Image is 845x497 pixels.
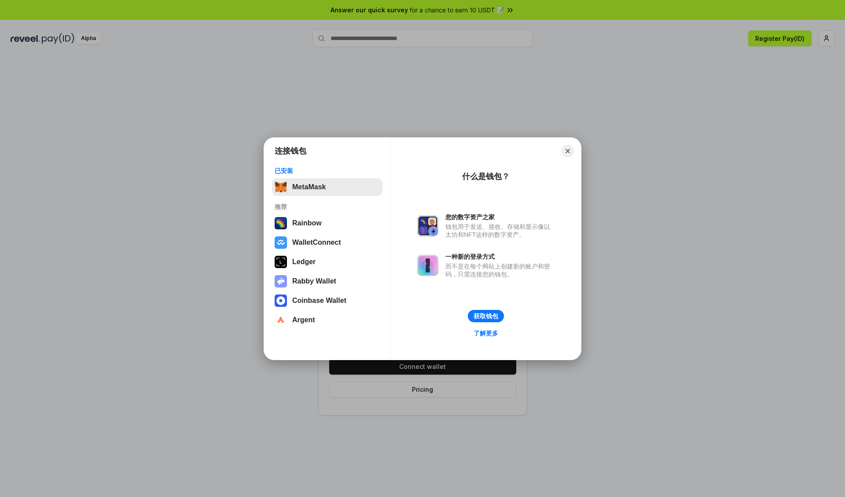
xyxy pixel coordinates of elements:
[275,236,287,249] img: svg+xml,%3Csvg%20width%3D%2228%22%20height%3D%2228%22%20viewBox%3D%220%200%2028%2028%22%20fill%3D...
[275,203,380,211] div: 推荐
[445,223,555,239] div: 钱包用于发送、接收、存储和显示像以太坊和NFT这样的数字资产。
[292,183,326,191] div: MetaMask
[272,253,382,271] button: Ledger
[272,178,382,196] button: MetaMask
[272,234,382,251] button: WalletConnect
[275,167,380,175] div: 已安装
[292,239,341,247] div: WalletConnect
[417,215,438,236] img: svg+xml,%3Csvg%20xmlns%3D%22http%3A%2F%2Fwww.w3.org%2F2000%2Fsvg%22%20fill%3D%22none%22%20viewBox...
[417,255,438,276] img: svg+xml,%3Csvg%20xmlns%3D%22http%3A%2F%2Fwww.w3.org%2F2000%2Fsvg%22%20fill%3D%22none%22%20viewBox...
[272,214,382,232] button: Rainbow
[275,217,287,229] img: svg+xml,%3Csvg%20width%3D%22120%22%20height%3D%22120%22%20viewBox%3D%220%200%20120%20120%22%20fil...
[272,292,382,309] button: Coinbase Wallet
[468,328,503,339] a: 了解更多
[292,277,336,285] div: Rabby Wallet
[474,312,498,320] div: 获取钱包
[462,171,510,182] div: 什么是钱包？
[275,146,306,156] h1: 连接钱包
[562,145,574,157] button: Close
[272,311,382,329] button: Argent
[474,329,498,337] div: 了解更多
[445,213,555,221] div: 您的数字资产之家
[275,256,287,268] img: svg+xml,%3Csvg%20xmlns%3D%22http%3A%2F%2Fwww.w3.org%2F2000%2Fsvg%22%20width%3D%2228%22%20height%3...
[292,297,346,305] div: Coinbase Wallet
[292,258,316,266] div: Ledger
[275,295,287,307] img: svg+xml,%3Csvg%20width%3D%2228%22%20height%3D%2228%22%20viewBox%3D%220%200%2028%2028%22%20fill%3D...
[272,272,382,290] button: Rabby Wallet
[275,181,287,193] img: svg+xml,%3Csvg%20fill%3D%22none%22%20height%3D%2233%22%20viewBox%3D%220%200%2035%2033%22%20width%...
[275,275,287,287] img: svg+xml,%3Csvg%20xmlns%3D%22http%3A%2F%2Fwww.w3.org%2F2000%2Fsvg%22%20fill%3D%22none%22%20viewBox...
[292,219,322,227] div: Rainbow
[445,253,555,261] div: 一种新的登录方式
[445,262,555,278] div: 而不是在每个网站上创建新的账户和密码，只需连接您的钱包。
[275,314,287,326] img: svg+xml,%3Csvg%20width%3D%2228%22%20height%3D%2228%22%20viewBox%3D%220%200%2028%2028%22%20fill%3D...
[468,310,504,322] button: 获取钱包
[292,316,315,324] div: Argent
